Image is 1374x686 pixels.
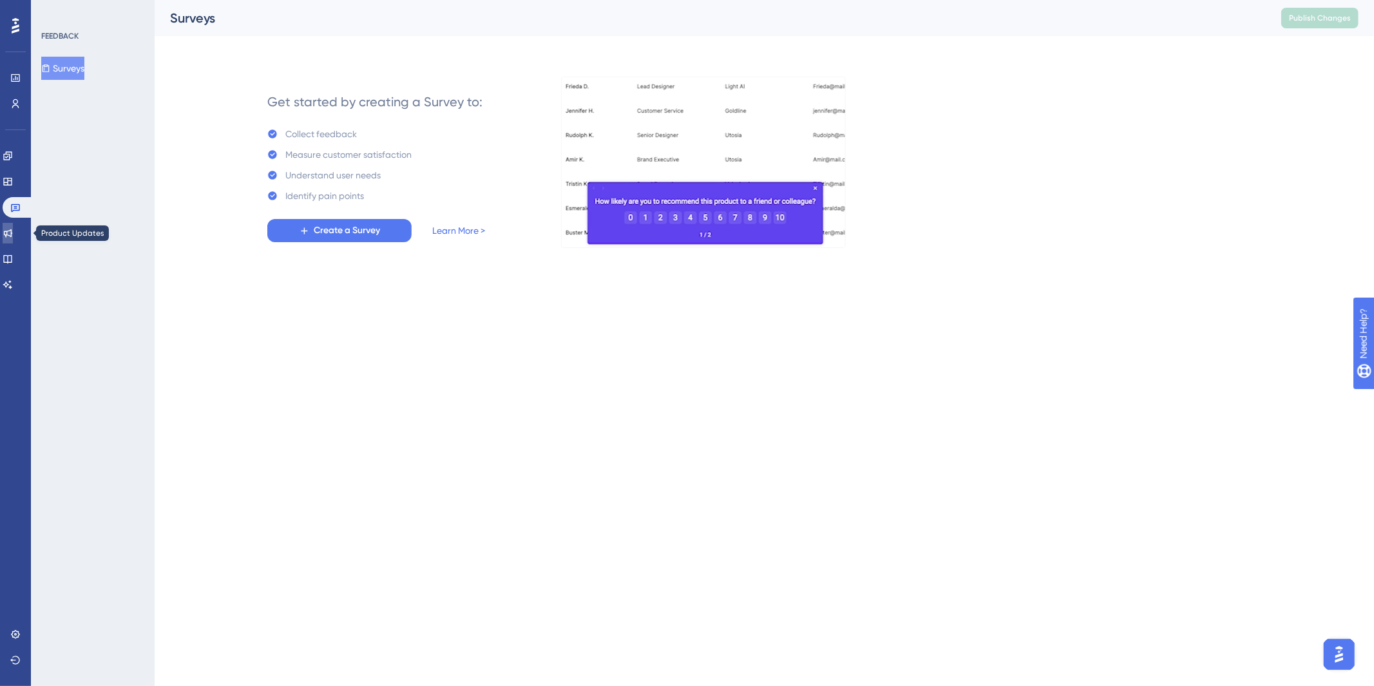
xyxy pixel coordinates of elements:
div: Measure customer satisfaction [285,147,412,162]
img: b81bf5b5c10d0e3e90f664060979471a.gif [561,77,846,248]
div: Understand user needs [285,167,381,183]
span: Need Help? [30,3,81,19]
div: FEEDBACK [41,31,79,41]
a: Learn More > [432,223,485,238]
button: Create a Survey [267,219,412,242]
span: Publish Changes [1289,13,1351,23]
div: Get started by creating a Survey to: [267,93,482,111]
div: Identify pain points [285,188,364,204]
iframe: UserGuiding AI Assistant Launcher [1320,635,1359,674]
button: Publish Changes [1281,8,1359,28]
button: Surveys [41,57,84,80]
div: Collect feedback [285,126,357,142]
span: Create a Survey [314,223,380,238]
div: Surveys [170,9,1249,27]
